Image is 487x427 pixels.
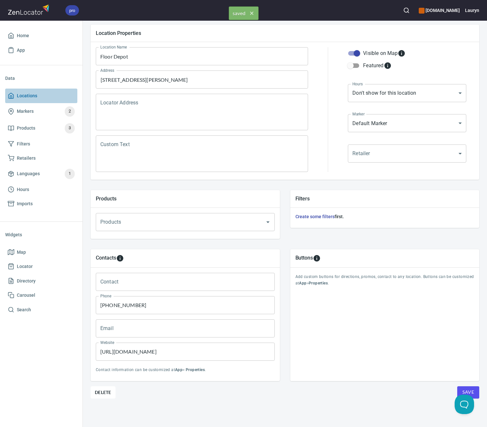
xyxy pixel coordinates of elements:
a: Create some filters [295,214,335,219]
a: Retailers [5,151,77,165]
button: Delete [91,386,116,399]
iframe: Help Scout Beacon - Open [455,395,474,414]
a: Search [5,303,77,317]
h5: Buttons [295,254,313,262]
button: Lauryn [465,3,479,17]
div: Default Marker [348,114,466,132]
span: Carousel [17,291,35,299]
h6: first. [295,213,474,220]
span: Delete [95,389,111,396]
a: Filters [5,137,77,151]
h5: Products [96,195,275,202]
span: Locator [17,262,33,271]
span: Hours [17,186,29,194]
span: 1 [65,170,75,177]
svg: Whether the location is visible on the map. [398,49,405,57]
button: color-CE600E [419,8,425,14]
div: Visible on Map [363,49,405,57]
button: Open [263,218,272,227]
h5: Location Properties [96,30,474,37]
h6: [DOMAIN_NAME] [419,7,460,14]
div: Featured [363,62,391,69]
b: Properties [309,281,328,285]
div: Don't show for this location [348,84,466,102]
a: Carousel [5,288,77,303]
span: saved [229,7,258,20]
svg: Featured locations are moved to the top of the search results list. [384,62,392,69]
h6: Lauryn [465,7,479,14]
span: Products [17,124,35,132]
a: Home [5,28,77,43]
p: Contact information can be customized at > . [96,367,275,373]
span: Locations [17,92,37,100]
span: Retailers [17,154,36,162]
a: Hours [5,182,77,197]
span: Imports [17,200,33,208]
span: Search [17,306,31,314]
a: Locator [5,259,77,274]
span: Filters [17,140,30,148]
p: Add custom buttons for directions, promos, contact to any location. Buttons can be customized at > . [295,274,474,287]
b: App [299,281,306,285]
a: Map [5,245,77,260]
svg: To add custom buttons for locations, please go to Apps > Properties > Buttons. [313,254,321,262]
span: 2 [65,108,75,115]
b: App [175,368,183,372]
svg: To add custom contact information for locations, please go to Apps > Properties > Contacts. [116,254,124,262]
a: App [5,43,77,58]
a: Markers2 [5,103,77,120]
li: Widgets [5,227,77,242]
span: Save [462,388,474,396]
b: Properties [186,368,205,372]
button: Save [457,386,479,399]
span: Home [17,32,29,40]
div: ​ [348,144,466,163]
button: Search [399,3,414,17]
a: Imports [5,197,77,211]
a: Locations [5,89,77,103]
span: pro [65,7,79,14]
h5: Filters [295,195,474,202]
span: 3 [65,124,75,132]
h5: Contacts [96,254,116,262]
li: Data [5,70,77,86]
div: pro [65,5,79,16]
div: Manage your apps [419,3,460,17]
a: Languages1 [5,165,77,182]
span: Directory [17,277,36,285]
span: Markers [17,107,34,115]
img: zenlocator [8,3,51,16]
span: App [17,46,25,54]
a: Products3 [5,120,77,137]
span: Languages [17,170,40,178]
span: Map [17,248,26,256]
a: Directory [5,274,77,288]
input: Products [99,216,254,228]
